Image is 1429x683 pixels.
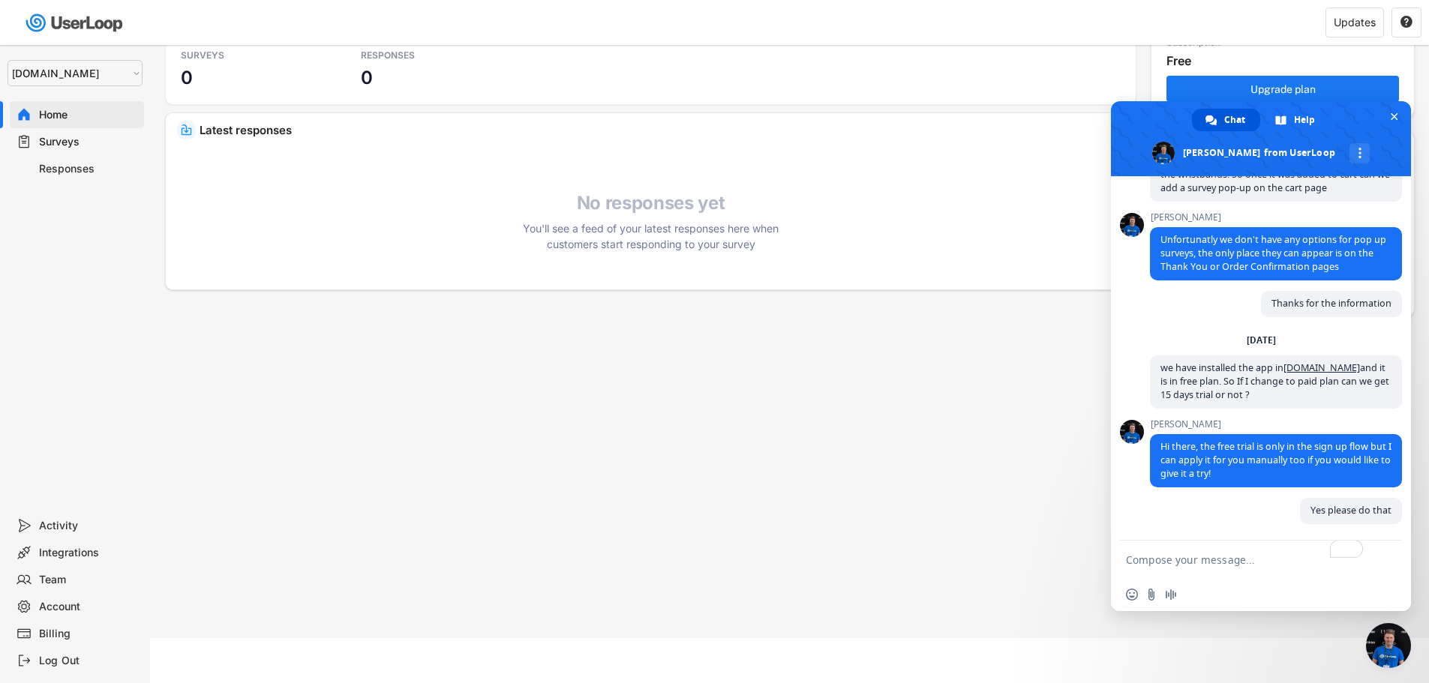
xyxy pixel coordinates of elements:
span: Hi there, the free trial is only in the sign up flow but I can apply it for you manually too if y... [1160,440,1391,480]
div: SURVEYS [181,49,316,61]
div: Latest responses [200,124,1124,136]
div: Account [39,600,138,614]
div: Updates [1334,17,1376,28]
span: Audio message [1165,589,1177,601]
button: Upgrade plan [1166,76,1399,102]
span: [PERSON_NAME] [1150,419,1402,430]
textarea: To enrich screen reader interactions, please activate Accessibility in Grammarly extension settings [1126,541,1366,578]
div: Home [39,108,138,122]
button:  [1400,16,1413,29]
span: [PERSON_NAME] [1150,212,1402,223]
img: userloop-logo-01.svg [23,7,128,38]
span: Yes please do that [1310,504,1391,517]
div: Activity [39,519,138,533]
span: we have installed the app in and it is in free plan. So If I change to paid plan can we get 15 da... [1160,361,1389,401]
a: Help [1262,109,1330,131]
div: Free [1166,53,1406,69]
text:  [1400,15,1412,28]
a: Close chat [1366,623,1411,668]
h3: 0 [181,66,193,89]
h3: 0 [361,66,373,89]
span: Close chat [1386,109,1402,124]
div: You'll see a feed of your latest responses here when customers start responding to your survey [516,220,786,252]
span: Chat [1224,109,1245,131]
div: RESPONSES [361,49,496,61]
div: Surveys [39,135,138,149]
a: Chat [1192,109,1260,131]
div: Responses [39,162,138,176]
div: Team [39,573,138,587]
span: Unfortunatly we don't have any options for pop up surveys, the only place they can appear is on t... [1160,233,1386,273]
div: Billing [39,627,138,641]
a: [DOMAIN_NAME] [1283,361,1360,374]
span: Insert an emoji [1126,589,1138,601]
div: Log Out [39,654,138,668]
div: [DATE] [1247,336,1276,345]
h4: No responses yet [516,192,786,214]
span: Help [1294,109,1315,131]
img: IncomingMajor.svg [181,124,192,136]
span: Thanks for the information [1271,297,1391,310]
span: Send a file [1145,589,1157,601]
div: Integrations [39,546,138,560]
